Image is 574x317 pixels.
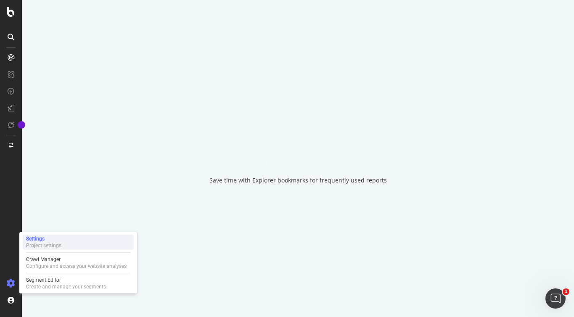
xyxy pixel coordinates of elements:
div: Configure and access your website analyses [26,263,127,269]
iframe: Intercom live chat [545,288,566,309]
span: 1 [563,288,569,295]
a: Segment EditorCreate and manage your segments [23,276,134,291]
div: Create and manage your segments [26,283,106,290]
div: Save time with Explorer bookmarks for frequently used reports [209,176,387,185]
div: animation [268,132,328,163]
div: Settings [26,235,61,242]
div: Tooltip anchor [18,121,25,129]
a: Crawl ManagerConfigure and access your website analyses [23,255,134,270]
a: SettingsProject settings [23,235,134,250]
div: Segment Editor [26,277,106,283]
div: Project settings [26,242,61,249]
div: Crawl Manager [26,256,127,263]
